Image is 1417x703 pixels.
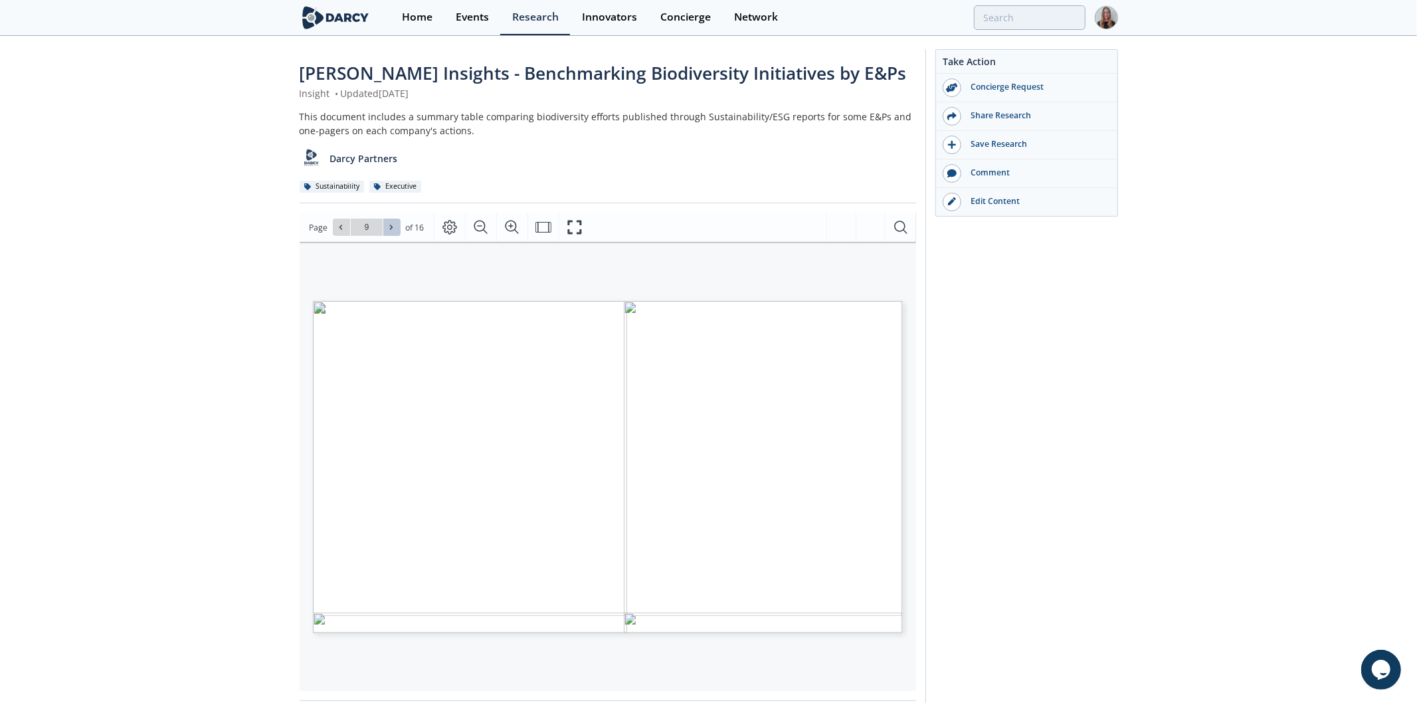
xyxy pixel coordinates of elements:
[402,12,432,23] div: Home
[660,12,711,23] div: Concierge
[300,6,372,29] img: logo-wide.svg
[300,110,916,138] div: This document includes a summary table comparing biodiversity efforts published through Sustainab...
[961,167,1110,179] div: Comment
[333,87,341,100] span: •
[369,181,422,193] div: Executive
[936,54,1117,74] div: Take Action
[330,151,397,165] p: Darcy Partners
[300,61,907,85] span: [PERSON_NAME] Insights - Benchmarking Biodiversity Initiatives by E&Ps
[512,12,559,23] div: Research
[961,138,1110,150] div: Save Research
[961,81,1110,93] div: Concierge Request
[974,5,1086,30] input: Advanced Search
[582,12,637,23] div: Innovators
[1095,6,1118,29] img: Profile
[1361,650,1404,690] iframe: chat widget
[300,181,365,193] div: Sustainability
[300,86,916,100] div: Insight Updated [DATE]
[734,12,778,23] div: Network
[961,195,1110,207] div: Edit Content
[936,188,1117,216] a: Edit Content
[456,12,489,23] div: Events
[961,110,1110,122] div: Share Research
